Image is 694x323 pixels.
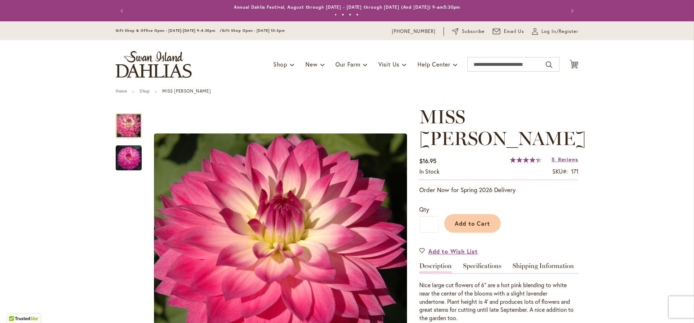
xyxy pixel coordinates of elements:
[419,105,586,150] span: MISS [PERSON_NAME]
[493,28,524,35] a: Email Us
[162,88,211,94] strong: MISS [PERSON_NAME]
[419,205,429,213] span: Qty
[552,156,555,163] span: 5
[419,167,440,175] span: In stock
[5,297,26,318] iframe: Launch Accessibility Center
[234,4,460,10] a: Annual Dahlia Festival, August through [DATE] - [DATE] through [DATE] (And [DATE]) 9-am5:30pm
[378,60,399,68] span: Visit Us
[116,145,142,171] img: MISS DELILAH
[342,13,344,16] button: 2 of 4
[273,60,287,68] span: Shop
[564,4,578,18] button: Next
[462,28,485,35] span: Subscribe
[335,60,360,68] span: Our Farm
[513,263,574,273] a: Shipping Information
[463,263,501,273] a: Specifications
[571,167,578,176] div: 171
[428,247,478,255] span: Add to Wish List
[419,247,478,255] a: Add to Wish List
[419,281,578,322] div: Nice large cut flowers of 6" are a hot pink blending to white near the center of the blooms with ...
[541,28,578,35] span: Log In/Register
[222,28,285,33] span: Gift Shop Open - [DATE] 10-3pm
[392,28,436,35] a: [PHONE_NUMBER]
[417,60,450,68] span: Help Center
[116,51,192,78] a: store logo
[140,88,150,94] a: Shop
[558,156,578,163] span: Reviews
[116,28,222,33] span: Gift Shop & Office Open - [DATE]-[DATE] 9-4:30pm /
[419,263,578,322] div: Detailed Product Info
[305,60,317,68] span: New
[452,28,485,35] a: Subscribe
[116,4,130,18] button: Previous
[116,88,127,94] a: Home
[455,220,490,227] span: Add to Cart
[532,28,578,35] a: Log In/Register
[552,167,568,175] strong: SKU
[349,13,351,16] button: 3 of 4
[116,106,149,138] div: MISS DELILAH
[419,186,578,194] p: Order Now for Spring 2026 Delivery
[504,28,524,35] span: Email Us
[552,156,578,163] a: 5 Reviews
[419,263,452,273] a: Description
[510,157,542,163] div: 89%
[356,13,359,16] button: 4 of 4
[419,157,436,165] span: $16.95
[444,214,501,233] button: Add to Cart
[419,167,440,176] div: Availability
[334,13,337,16] button: 1 of 4
[116,138,142,170] div: MISS DELILAH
